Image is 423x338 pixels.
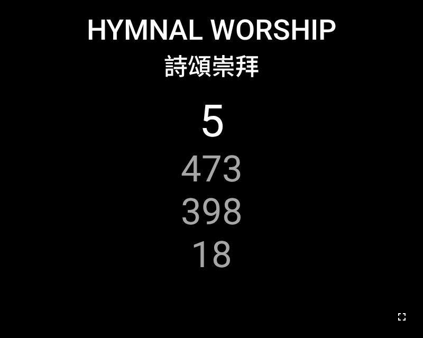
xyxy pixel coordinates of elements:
[199,95,224,148] li: 5
[87,13,336,47] span: Hymnal Worship
[181,148,243,190] li: 473
[191,233,232,276] li: 18
[164,48,259,82] span: 詩頌崇拜
[181,190,243,233] li: 398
